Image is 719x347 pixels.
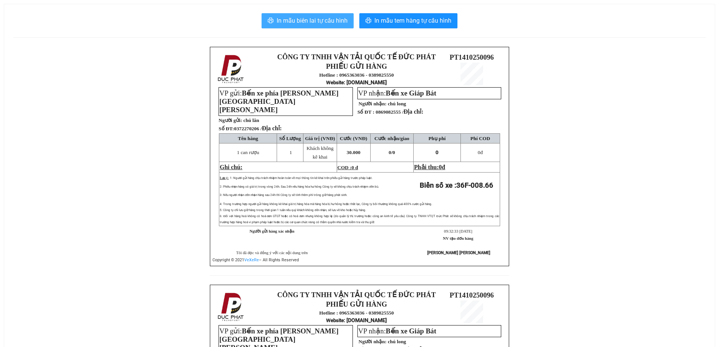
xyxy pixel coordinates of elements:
[414,164,445,170] span: Phải thu:
[268,17,274,25] span: printer
[374,136,410,141] span: Cước nhận/giao
[289,150,292,155] span: 1
[219,126,282,131] strong: Số ĐT:
[439,164,442,170] span: 0
[216,291,247,323] img: logo
[420,181,493,190] strong: Biển số xe :
[450,291,494,299] span: PT1410250096
[478,150,480,155] span: 0
[319,310,394,316] strong: Hotline : 0965363036 - 0389825550
[359,13,457,28] button: printerIn mẫu tem hàng tự cấu hình
[470,136,490,141] span: Phí COD
[358,89,436,97] span: VP nhận:
[450,53,494,61] span: PT1410250096
[219,89,339,114] span: Bến xe phía [PERSON_NAME][GEOGRAPHIC_DATA][PERSON_NAME]
[220,164,242,170] span: Ghi chú:
[478,150,483,155] span: đ
[359,339,386,344] strong: Người nhận:
[277,291,436,299] strong: CÔNG TY TNHH VẬN TẢI QUỐC TẾ ĐỨC PHÁT
[279,136,301,141] span: Số Lượng
[340,136,367,141] span: Cước (VNĐ)
[219,117,242,123] strong: Người gửi:
[220,202,432,206] span: 4: Trong trường hợp người gửi hàng không kê khai giá trị hàng hóa mà hàng hóa bị hư hỏng hoặc thấ...
[456,181,493,190] span: 36F-008.66
[326,79,387,85] strong: : [DOMAIN_NAME]
[236,251,308,255] span: Tôi đã đọc và đồng ý với các nội dung trên
[306,145,333,160] span: Khách không kê khai
[376,109,423,115] span: 0869082555 /
[220,185,379,188] span: 2: Phiếu nhận hàng có giá trị trong vòng 24h. Sau 24h nếu hàng hóa hư hỏng Công ty sẽ không chịu ...
[365,17,371,25] span: printer
[386,327,436,335] span: Bến xe Giáp Bát
[244,258,259,262] a: VeXeRe
[305,136,335,141] span: Giá trị (VNĐ)
[262,125,282,131] span: Địa chỉ:
[442,164,445,170] span: đ
[326,62,387,70] strong: PHIẾU GỬI HÀNG
[359,101,386,106] strong: Người nhận:
[374,16,451,25] span: In mẫu tem hàng tự cấu hình
[216,53,247,85] img: logo
[326,318,344,323] span: Website
[326,317,387,323] strong: : [DOMAIN_NAME]
[444,229,472,233] span: 09:32:33 [DATE]
[357,109,374,115] strong: Số ĐT :
[219,89,339,114] span: VP gửi:
[212,258,299,262] span: Copyright © 2021 – All Rights Reserved
[351,165,358,170] span: 0 đ
[389,150,395,155] span: 0/
[326,80,344,85] span: Website
[319,72,394,78] strong: Hotline : 0965363036 - 0389825550
[237,150,259,155] span: 1 can rượu
[337,165,358,170] span: COD :
[238,136,258,141] span: Tên hàng
[326,300,387,308] strong: PHIẾU GỬI HÀNG
[388,101,406,106] span: chú long
[234,126,282,131] span: 0372270206 /
[220,193,347,197] span: 3: Nếu người nhận đến nhận hàng sau 24h thì Công ty sẽ tính thêm phí trông giữ hàng phát sinh.
[220,208,366,212] span: 5: Công ty chỉ lưu giữ hàng trong thời gian 1 tuần nếu quý khách không đến nhận, sẽ lưu về kho ho...
[220,214,499,224] span: 6: Đối với hàng hoá không có hoá đơn GTGT hoặc có hoá đơn nhưng không hợp lệ (do quản lý thị trườ...
[243,117,259,123] span: chú lân
[220,176,228,180] span: Lưu ý:
[230,176,373,180] span: 1: Người gửi hàng chịu trách nhiệm hoàn toàn về mọi thông tin kê khai trên phiếu gửi hàng trước p...
[443,236,473,241] strong: NV tạo đơn hàng
[403,108,423,115] span: Địa chỉ:
[346,150,360,155] span: 30.000
[393,150,395,155] span: 0
[388,339,406,344] span: chú long
[262,13,354,28] button: printerIn mẫu biên lai tự cấu hình
[386,89,436,97] span: Bến xe Giáp Bát
[358,327,436,335] span: VP nhận:
[427,250,490,255] strong: [PERSON_NAME] [PERSON_NAME]
[277,53,436,61] strong: CÔNG TY TNHH VẬN TẢI QUỐC TẾ ĐỨC PHÁT
[277,16,348,25] span: In mẫu biên lai tự cấu hình
[428,136,445,141] span: Phụ phí
[436,150,439,155] span: 0
[249,229,294,233] strong: Người gửi hàng xác nhận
